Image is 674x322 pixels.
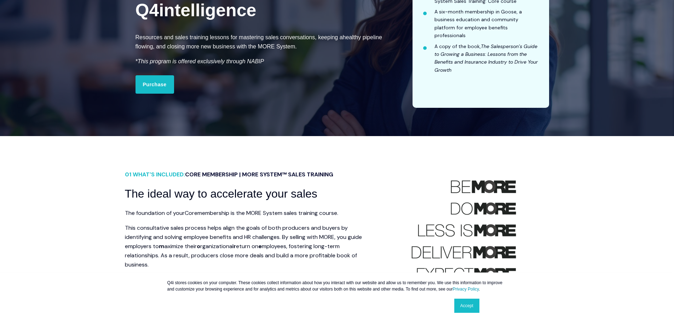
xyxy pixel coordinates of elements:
span: Core [185,209,197,217]
strong: m [159,242,165,250]
strong: o [197,242,200,250]
li: A six-month membership in Goose, a business education and community platform for employee benefit... [434,8,539,40]
a: Accept [454,299,479,313]
h3: The ideal way to accelerate your sales [125,185,368,203]
span: healthy pipeline flowing, and closing more new business with the MORE System. [136,34,382,49]
a: Privacy Policy [453,287,479,292]
span: CORE MEMBERSHIP | MORE SYSTEM™ SALES TRAINING [185,171,333,178]
img: Untitled design (7)-Dec-10-2024-10-47-36-1834-AM [411,176,517,282]
strong: e [258,242,262,250]
p: Resources and sales training lessons for mastering sales conversations, keeping a [136,33,395,51]
em: *This program is offered exclusively through NABIP [136,58,264,64]
strong: 01 WHAT'S INCLUDED: [125,171,333,178]
p: This consultative sales process helps align the goals of both producers and buyers by identifying... [125,223,368,269]
p: The foundation of your membership is the MORE System sales training course. [125,209,368,218]
li: A copy of the book, [434,42,539,74]
a: Purchase [136,75,174,94]
em: The Salesperson’s Guide to Growing a Business: Lessons from the Benefits and Insurance Industry t... [434,43,538,73]
p: Q4i stores cookies on your computer. These cookies collect information about how you interact wit... [167,280,507,292]
strong: r [234,242,236,250]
